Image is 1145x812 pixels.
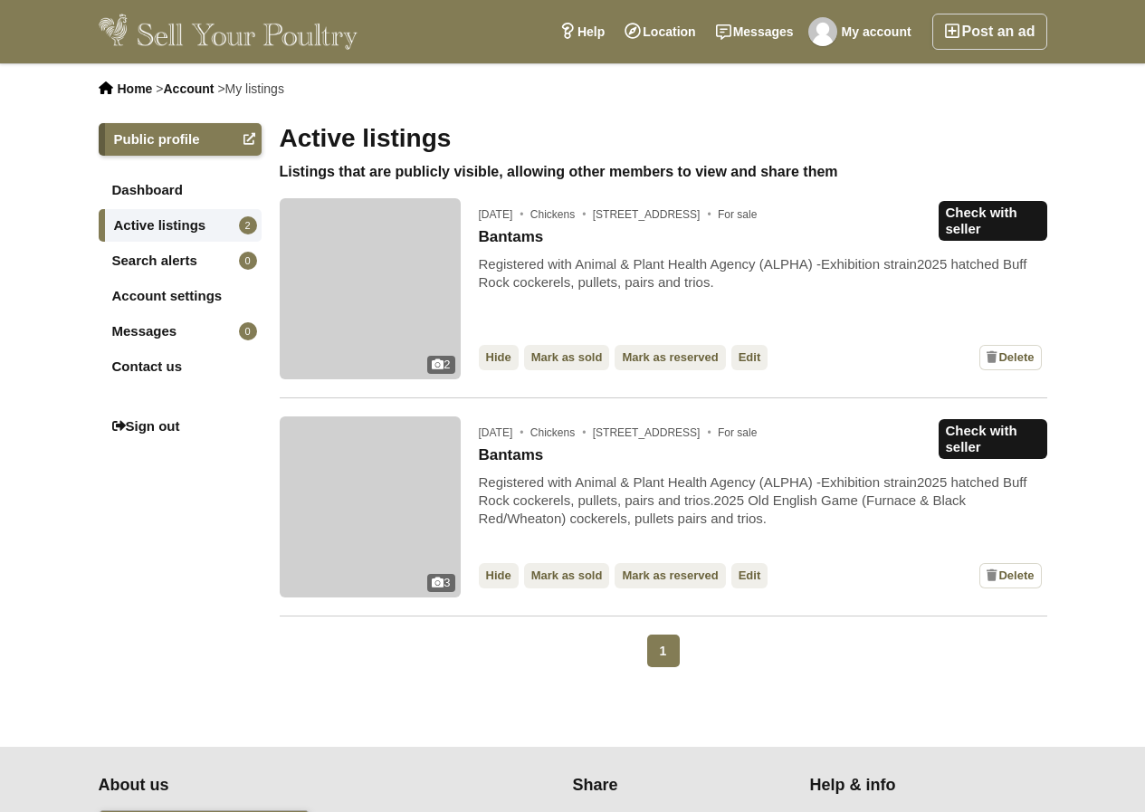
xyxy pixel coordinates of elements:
a: Search alerts0 [99,244,262,277]
span: [DATE] [479,208,528,221]
a: 3 [280,416,461,597]
li: > [156,81,214,96]
img: Bantams [280,198,461,379]
a: Active listings2 [99,209,262,242]
h4: Help & info [810,776,1025,796]
a: My account [804,14,921,50]
a: Messages [706,14,804,50]
a: Hide [479,563,519,588]
a: Dashboard [99,174,262,206]
a: Contact us [99,350,262,383]
span: 2 [239,216,257,234]
span: Chickens [530,208,590,221]
a: Post an ad [932,14,1047,50]
img: Kevin Brown [808,17,837,46]
a: Edit [731,345,768,370]
a: Mark as reserved [615,563,725,588]
a: Account [163,81,214,96]
h2: Listings that are publicly visible, allowing other members to view and share them [280,163,1047,180]
span: 1 [647,635,680,667]
span: My listings [225,81,284,96]
a: Account settings [99,280,262,312]
span: [STREET_ADDRESS] [593,426,715,439]
div: Check with seller [939,201,1047,241]
a: Mark as reserved [615,345,725,370]
a: Home [118,81,153,96]
div: 2 [427,356,454,374]
a: Bantams [479,446,544,464]
a: Public profile [99,123,262,156]
span: [DATE] [479,426,528,439]
a: Bantams [479,228,544,246]
h4: Share [573,776,787,796]
li: > [217,81,284,96]
a: Mark as sold [524,345,610,370]
span: 0 [239,252,257,270]
img: Sell Your Poultry [99,14,358,50]
img: Bantams [280,416,461,597]
a: Location [615,14,705,50]
span: For sale [718,208,757,221]
a: Help [549,14,615,50]
div: 3 [427,574,454,592]
span: [STREET_ADDRESS] [593,208,715,221]
a: Sign out [99,410,262,443]
span: Chickens [530,426,590,439]
a: Hide [479,345,519,370]
a: Messages0 [99,315,262,348]
span: For sale [718,426,757,439]
a: 2 [280,198,461,379]
a: Delete [979,563,1041,588]
div: Registered with Animal & Plant Health Agency (ALPHA) -Exhibition strain2025 hatched Buff Rock coc... [479,473,1047,528]
a: Edit [731,563,768,588]
h1: Active listings [280,123,1047,154]
span: 0 [239,322,257,340]
a: Mark as sold [524,563,610,588]
div: Registered with Animal & Plant Health Agency (ALPHA) -Exhibition strain2025 hatched Buff Rock coc... [479,255,1047,291]
a: Delete [979,345,1041,370]
div: Check with seller [939,419,1047,459]
h4: About us [99,776,464,796]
